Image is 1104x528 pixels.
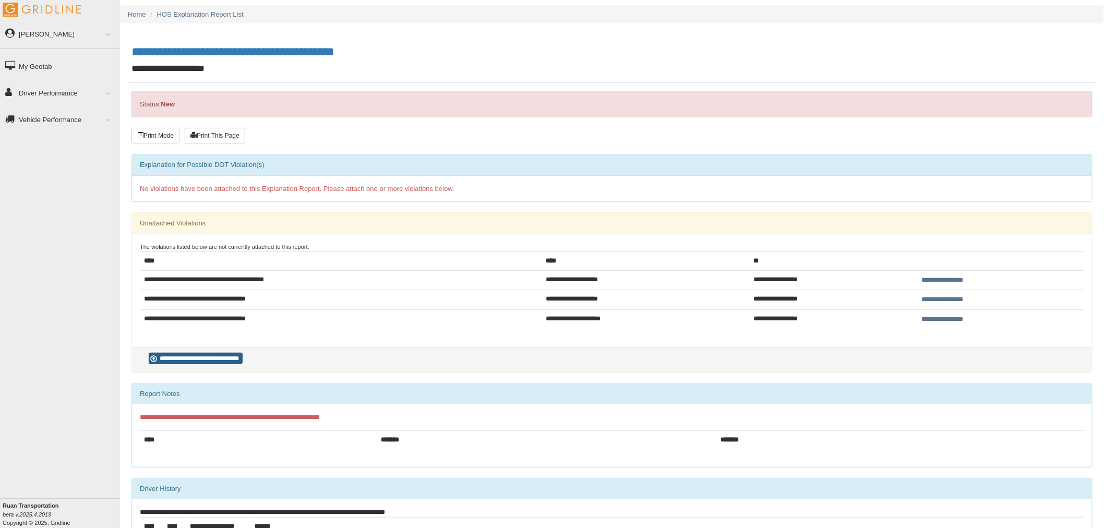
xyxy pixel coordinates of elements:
[3,511,51,518] i: beta v.2025.4.2019
[128,10,146,18] a: Home
[161,100,175,108] strong: New
[3,3,81,17] img: Gridline
[131,91,1093,117] div: Status:
[132,213,1092,234] div: Unattached Violations
[140,185,454,193] span: No violations have been attached to this Explanation Report. Please attach one or more violations...
[132,478,1092,499] div: Driver History
[132,383,1092,404] div: Report Notes
[131,128,179,143] button: Print Mode
[3,502,59,509] b: Ruan Transportation
[185,128,245,143] button: Print This Page
[157,10,244,18] a: HOS Explanation Report List
[132,154,1092,175] div: Explanation for Possible DOT Violation(s)
[3,501,120,527] div: Copyright © 2025, Gridline
[140,244,309,250] small: The violations listed below are not currently attached to this report:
